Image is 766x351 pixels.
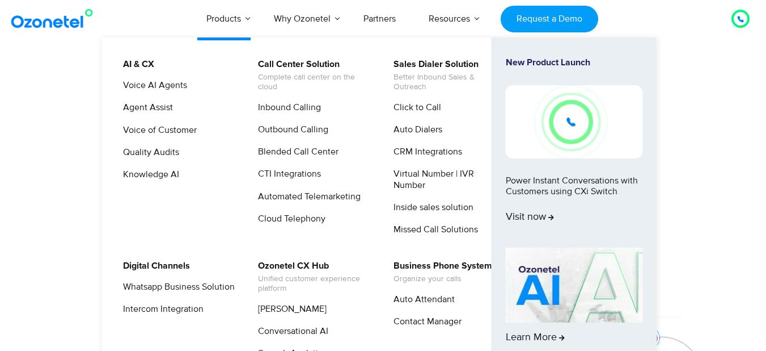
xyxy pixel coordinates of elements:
span: Unified customer experience platform [258,274,370,294]
a: Sales Dialer SolutionBetter Inbound Sales & Outreach [386,57,507,94]
a: Click to Call [386,101,443,115]
img: New-Project-17.png [506,85,643,158]
a: Voice of Customer [116,123,198,137]
a: Cloud Telephony [251,212,327,226]
div: Orchestrate Intelligent [29,72,738,108]
a: Quality Audits [116,145,181,160]
a: Knowledge AI [116,168,181,182]
a: Auto Attendant [386,292,456,307]
span: Learn More [506,332,565,344]
a: Blended Call Center [251,145,340,159]
a: Inside sales solution [386,200,475,215]
a: CRM Integrations [386,145,464,159]
a: Contact Manager [386,315,463,329]
a: Outbound Calling [251,123,330,137]
img: AI [506,248,643,323]
a: Intercom Integration [116,302,205,316]
a: Business Phone SystemOrganize your calls [386,259,494,286]
span: Complete call center on the cloud [258,73,370,92]
a: Digital Channels [116,259,192,273]
a: Agent Assist [116,101,175,115]
span: Visit now [506,211,554,224]
div: Turn every conversation into a growth engine for your enterprise. [29,157,738,169]
a: [PERSON_NAME] [251,302,328,316]
a: Whatsapp Business Solution [116,280,236,294]
a: Request a Demo [501,6,598,32]
div: Customer Experiences [29,102,738,156]
a: New Product LaunchPower Instant Conversations with Customers using CXi SwitchVisit now [506,57,643,243]
a: Auto Dialers [386,123,444,137]
a: CTI Integrations [251,167,323,181]
a: Virtual Number | IVR Number [386,167,507,192]
a: Ozonetel CX HubUnified customer experience platform [251,259,371,295]
span: Organize your calls [393,274,492,284]
a: AI & CX [116,57,156,72]
span: Better Inbound Sales & Outreach [393,73,505,92]
a: Automated Telemarketing [251,190,362,204]
a: Inbound Calling [251,101,323,115]
a: Call Center SolutionComplete call center on the cloud [251,57,371,94]
a: Missed Call Solutions [386,223,480,237]
a: Voice AI Agents [116,78,189,93]
a: Conversational AI [251,324,330,339]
